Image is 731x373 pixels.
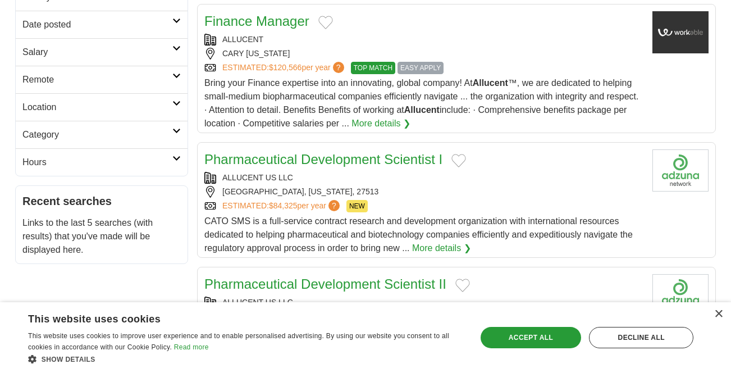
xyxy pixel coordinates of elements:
[16,11,188,38] a: Date posted
[28,353,463,365] div: Show details
[269,201,298,210] span: $84,325
[22,128,172,142] h2: Category
[16,121,188,148] a: Category
[269,63,301,72] span: $120,566
[404,105,440,115] strong: Allucent
[22,101,172,114] h2: Location
[412,242,471,255] a: More details ❯
[351,62,395,74] span: TOP MATCH
[22,73,172,87] h2: Remote
[204,34,643,46] div: ALLUCENT
[398,62,444,74] span: EASY APPLY
[28,332,449,351] span: This website uses cookies to improve user experience and to enable personalised advertising. By u...
[333,62,344,73] span: ?
[16,93,188,121] a: Location
[351,117,410,130] a: More details ❯
[328,200,340,211] span: ?
[22,216,181,257] p: Links to the last 5 searches (with results) that you've made will be displayed here.
[204,172,643,184] div: ALLUCENT US LLC
[204,13,309,29] a: Finance Manager
[652,11,709,53] img: Company logo
[174,343,209,351] a: Read more, opens a new window
[16,148,188,176] a: Hours
[318,16,333,29] button: Add to favorite jobs
[28,309,435,326] div: This website uses cookies
[204,276,446,292] a: Pharmaceutical Development Scientist II
[652,274,709,316] img: Company logo
[204,186,643,198] div: [GEOGRAPHIC_DATA], [US_STATE], 27513
[22,46,172,59] h2: Salary
[22,18,172,31] h2: Date posted
[204,152,442,167] a: Pharmaceutical Development Scientist I
[16,66,188,93] a: Remote
[16,38,188,66] a: Salary
[589,327,693,348] div: Decline all
[222,200,342,212] a: ESTIMATED:$84,325per year?
[222,62,346,74] a: ESTIMATED:$120,566per year?
[473,78,508,88] strong: Allucent
[22,156,172,169] h2: Hours
[346,200,368,212] span: NEW
[714,310,723,319] div: Close
[451,154,466,167] button: Add to favorite jobs
[204,78,638,128] span: Bring your Finance expertise into an innovating, global company! At ™, we are dedicated to helpin...
[481,327,582,348] div: Accept all
[455,279,470,292] button: Add to favorite jobs
[22,193,181,210] h2: Recent searches
[652,149,709,192] img: Company logo
[204,216,633,253] span: CATO SMS is a full-service contract research and development organization with international reso...
[42,356,95,363] span: Show details
[204,48,643,60] div: CARY [US_STATE]
[204,297,643,308] div: ALLUCENT US LLC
